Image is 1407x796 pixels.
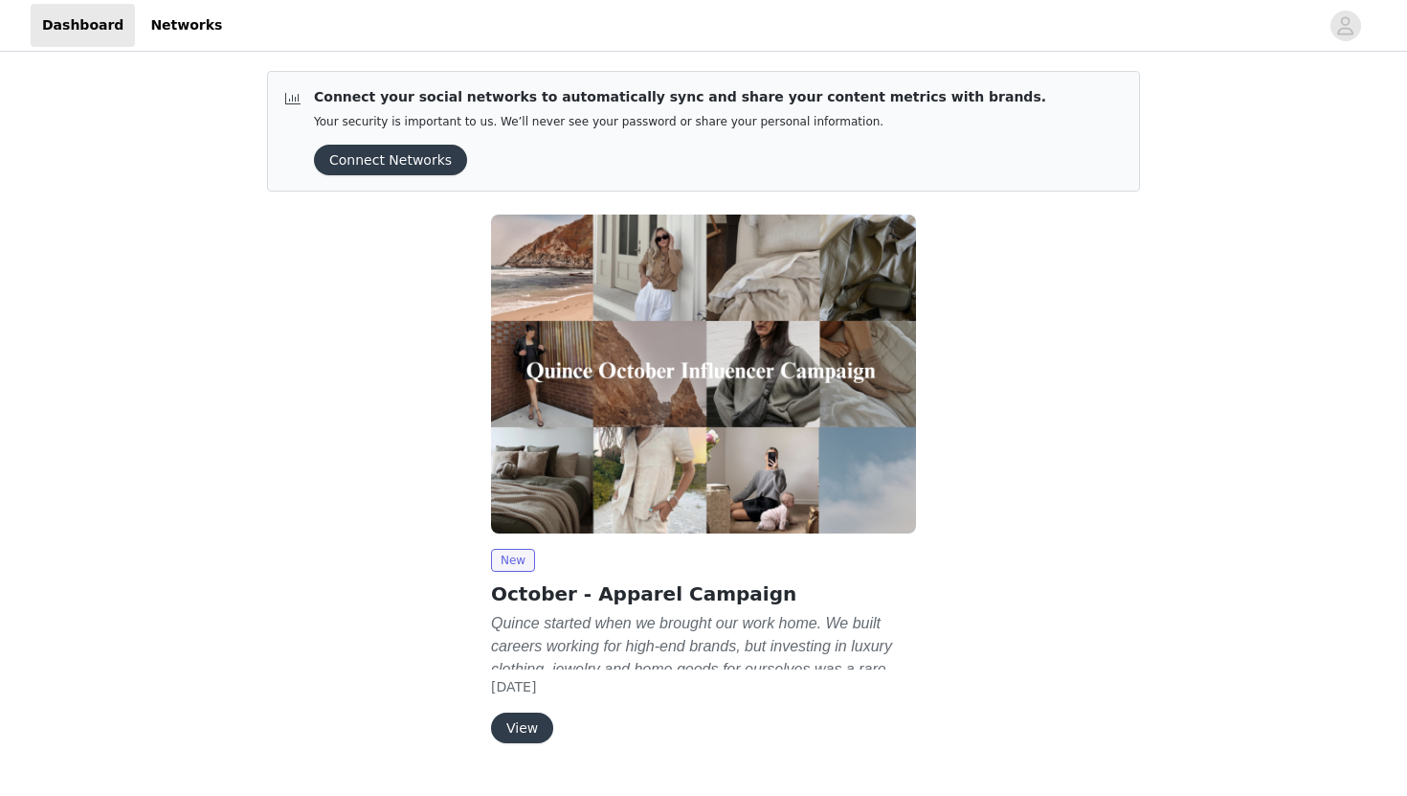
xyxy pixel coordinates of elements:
[314,145,467,175] button: Connect Networks
[491,215,916,534] img: Quince
[491,679,536,694] span: [DATE]
[314,115,1046,129] p: Your security is important to us. We’ll never see your password or share your personal information.
[314,87,1046,107] p: Connect your social networks to automatically sync and share your content metrics with brands.
[491,580,916,608] h2: October - Apparel Campaign
[491,713,553,743] button: View
[491,615,899,746] em: Quince started when we brought our work home. We built careers working for high-end brands, but i...
[491,549,535,572] span: New
[1336,11,1354,41] div: avatar
[139,4,234,47] a: Networks
[31,4,135,47] a: Dashboard
[491,721,553,736] a: View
